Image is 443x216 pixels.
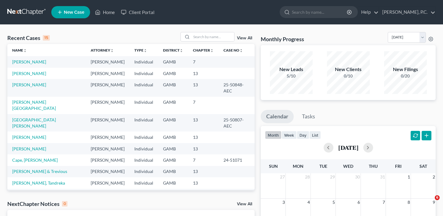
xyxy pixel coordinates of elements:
a: [PERSON_NAME], P.C. [379,7,435,18]
span: 28 [304,173,310,181]
i: unfold_more [210,49,214,52]
td: GAMB [158,189,188,206]
a: Client Portal [118,7,158,18]
td: 7 [188,56,219,67]
span: 3 [282,199,285,206]
td: 13 [188,131,219,143]
a: [PERSON_NAME] [12,135,46,140]
div: 0 [62,201,67,207]
td: Individual [129,79,158,96]
span: 4 [307,199,310,206]
a: Nameunfold_more [12,48,27,52]
a: [PERSON_NAME] [12,82,46,87]
span: 29 [329,173,336,181]
a: [PERSON_NAME][GEOGRAPHIC_DATA] [12,99,56,111]
div: 5/10 [270,73,313,79]
td: 13 [188,68,219,79]
td: Individual [129,189,158,206]
a: Chapterunfold_more [193,48,214,52]
td: 13 [188,177,219,189]
td: GAMB [158,166,188,177]
td: 13 [188,189,219,206]
a: Attorneyunfold_more [91,48,114,52]
div: Recent Cases [7,34,50,41]
i: unfold_more [143,49,147,52]
td: 13 [188,79,219,96]
td: [PERSON_NAME] [86,177,129,189]
span: 6 [435,195,440,200]
a: Cape, [PERSON_NAME] [12,157,58,163]
span: 5 [332,199,336,206]
div: New Leads [270,66,313,73]
td: 25-50848-AEC [219,79,255,96]
td: [PERSON_NAME] [86,143,129,154]
i: unfold_more [239,49,243,52]
iframe: Intercom live chat [422,195,437,210]
a: Calendar [261,110,294,123]
span: Tue [319,164,327,169]
td: GAMB [158,79,188,96]
td: [PERSON_NAME] [86,68,129,79]
span: Wed [343,164,353,169]
a: View All [237,202,252,206]
td: [PERSON_NAME] [86,131,129,143]
a: [PERSON_NAME] [12,146,46,151]
td: [PERSON_NAME] [86,154,129,166]
button: list [309,131,321,139]
i: unfold_more [110,49,114,52]
div: 15 [43,35,50,41]
td: 24-51071 [219,154,255,166]
a: Home [92,7,118,18]
a: View All [237,36,252,40]
div: NextChapter Notices [7,200,67,207]
td: GAMB [158,68,188,79]
td: 7 [188,97,219,114]
td: 7 [188,154,219,166]
span: 8 [407,199,411,206]
td: Individual [129,131,158,143]
span: Fri [395,164,401,169]
td: [PERSON_NAME] [86,56,129,67]
a: [PERSON_NAME], Tandreka [12,180,65,185]
div: 0/20 [384,73,427,79]
a: [PERSON_NAME] [12,71,46,76]
div: New Clients [327,66,370,73]
span: 30 [354,173,361,181]
td: [PERSON_NAME] [86,114,129,131]
span: 31 [379,173,386,181]
span: 2 [432,173,436,181]
i: unfold_more [180,49,183,52]
span: 27 [279,173,285,181]
td: GAMB [158,56,188,67]
div: New Filings [384,66,427,73]
input: Search by name... [292,6,348,18]
td: GAMB [158,131,188,143]
span: 6 [357,199,361,206]
td: Individual [129,114,158,131]
a: Districtunfold_more [163,48,183,52]
a: [GEOGRAPHIC_DATA][PERSON_NAME] [12,117,56,128]
span: 7 [382,199,386,206]
span: Sun [269,164,278,169]
h2: [DATE] [338,144,358,151]
td: 25-50899-AEC [219,189,255,206]
td: Individual [129,56,158,67]
span: 1 [407,173,411,181]
a: Typeunfold_more [134,48,147,52]
td: GAMB [158,177,188,189]
span: Sat [419,164,427,169]
td: Individual [129,166,158,177]
div: 0/10 [327,73,370,79]
td: Individual [129,97,158,114]
td: Individual [129,154,158,166]
td: GAMB [158,97,188,114]
a: Help [358,7,379,18]
span: Mon [293,164,303,169]
span: Thu [369,164,378,169]
button: week [281,131,297,139]
td: 13 [188,166,219,177]
td: GAMB [158,154,188,166]
a: [PERSON_NAME] & Trevious [12,169,67,174]
a: Tasks [296,110,321,123]
input: Search by name... [191,32,234,41]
